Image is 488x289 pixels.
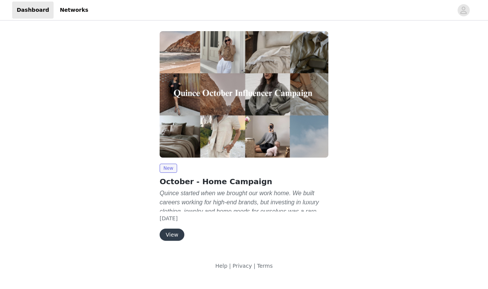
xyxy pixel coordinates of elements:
span: New [160,164,177,173]
a: View [160,232,184,238]
div: avatar [460,4,467,16]
a: Help [215,263,227,269]
span: | [254,263,255,269]
h2: October - Home Campaign [160,176,328,187]
a: Dashboard [12,2,54,19]
span: | [229,263,231,269]
a: Networks [55,2,93,19]
span: [DATE] [160,215,177,221]
button: View [160,229,184,241]
img: Quince [160,31,328,158]
a: Privacy [233,263,252,269]
a: Terms [257,263,273,269]
em: Quince started when we brought our work home. We built careers working for high-end brands, but i... [160,190,322,242]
